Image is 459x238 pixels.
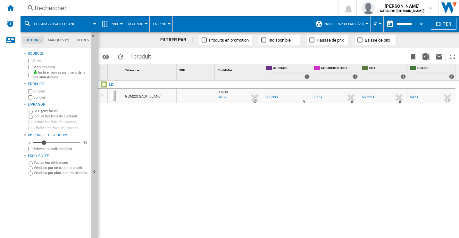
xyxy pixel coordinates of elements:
[34,160,89,165] label: Toutes les références
[380,9,424,13] b: CATALOG [DOMAIN_NAME]
[114,49,127,64] button: Recharger
[431,18,456,30] button: Editer
[446,49,459,64] button: Plein écran
[415,17,427,29] button: Open calendar
[409,64,455,80] div: UBALDI 1 offers sold by UBALDI
[28,95,32,99] input: Bundles
[355,35,396,45] button: Baisse de prix
[109,64,122,74] div: Sort None
[24,16,95,32] div: LG GBM22HSADH BLANC
[362,2,375,14] img: profile.jpg
[361,64,407,80] div: BUT 1 offers sold by BUT
[305,74,310,79] div: 1 offers sold by AUCHAN
[33,120,89,124] label: Inclure les frais de livraison
[374,16,380,32] button: €
[28,120,32,124] input: Inclure les frais de livraison
[362,95,375,99] div: 569,99 €
[216,64,263,74] div: Profil Min Sort None
[179,68,185,72] span: SKU
[33,59,89,63] label: Sites
[28,59,32,63] input: Sites
[73,36,93,44] md-tab-item: Filtres
[209,38,249,43] span: Produits en promotion
[266,95,279,99] div: 599,99 €
[353,74,358,79] div: 1 offers sold by IACONODESTOCK
[315,16,367,32] div: Profil par défaut (28)
[160,37,193,43] div: FILTRER PAR
[217,94,226,100] div: Mise à jour : mercredi 17 septembre 2025 04:21
[321,66,358,71] span: IACONODESTOCK
[199,35,252,45] button: Produits en promotion
[123,64,176,74] div: Référence Sort None
[27,140,32,145] div: 0
[218,90,228,94] span: UBALDI
[123,64,176,74] div: Sort None
[133,53,151,60] span: produit
[33,126,89,131] label: Afficher les frais de livraison
[216,64,263,74] div: Sort None
[128,16,146,32] div: Matrice
[33,65,89,69] label: Marketplaces
[34,109,89,114] label: OFF (prix facial)
[28,65,32,69] input: Marketplaces
[303,99,305,105] div: Délai de livraison : 9 jours
[34,16,82,32] button: LG GBM22HSADH BLANC
[33,70,89,80] label: Inclure mon assortiment dans les statistiques
[380,3,424,9] span: [PERSON_NAME]
[35,4,321,12] div: Rechercher
[28,51,89,56] div: Sources
[153,16,169,32] button: En Prix
[313,94,322,100] div: 799 €
[34,114,89,119] label: Inclure les frais de livraison
[399,99,401,105] div: Délai de livraison : 0 jour
[420,49,433,64] button: Télécharger au format Excel
[28,82,89,87] div: Produits
[218,68,232,72] span: Profil Min
[28,133,89,138] div: Disponibilité 20 Jours
[273,66,310,71] span: AUCHAN
[417,66,454,71] span: UBALDI
[28,102,89,107] div: Livraison
[178,64,215,74] div: SKU Sort None
[317,38,344,43] span: Hausse de prix
[34,171,89,175] label: Vendues par plusieurs marchands
[127,49,154,62] span: 1
[446,99,449,105] div: Délai de livraison : 42 jours
[111,16,121,32] button: Prix
[28,71,32,79] input: Inclure mon assortiment dans les statistiques
[422,53,430,60] img: excel-24x24.png
[29,171,33,176] input: Vendues par plusieurs marchands
[29,115,33,119] input: Inclure les frais de livraison
[128,22,143,26] span: Matrice
[101,16,121,32] div: Prix
[34,165,89,170] label: Vendues par un seul marchand
[374,21,377,28] span: €
[410,95,419,99] div: 549 €
[314,95,322,99] div: 799 €
[99,51,112,62] button: Options
[369,66,406,71] span: BUT
[29,166,33,171] input: Vendues par un seul marchand
[44,36,73,44] md-tab-item: Marques (*)
[153,22,166,26] span: En Prix
[365,38,390,43] span: Baisse de prix
[125,68,139,72] span: Référence
[313,64,359,80] div: IACONODESTOCK 1 offers sold by IACONODESTOCK
[259,35,300,45] button: Indisponible
[264,64,311,80] div: AUCHAN 1 offers sold by AUCHAN
[361,94,375,100] div: 569,99 €
[307,35,348,45] button: Hausse de prix
[384,18,396,30] button: md-calendar
[351,99,353,105] div: Délai de livraison : 0 jour
[125,89,160,104] div: GBM22HSADH BLANC
[401,74,406,79] div: 1 offers sold by BUT
[371,16,384,32] md-menu: Currency
[82,140,89,145] div: 90
[324,22,364,26] span: Profil par défaut (28)
[6,20,14,28] img: alerts-logo.svg
[34,22,75,26] span: LG GBM22HSADH BLANC
[449,74,454,79] div: 1 offers sold by UBALDI
[28,126,32,130] input: Afficher les frais de livraison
